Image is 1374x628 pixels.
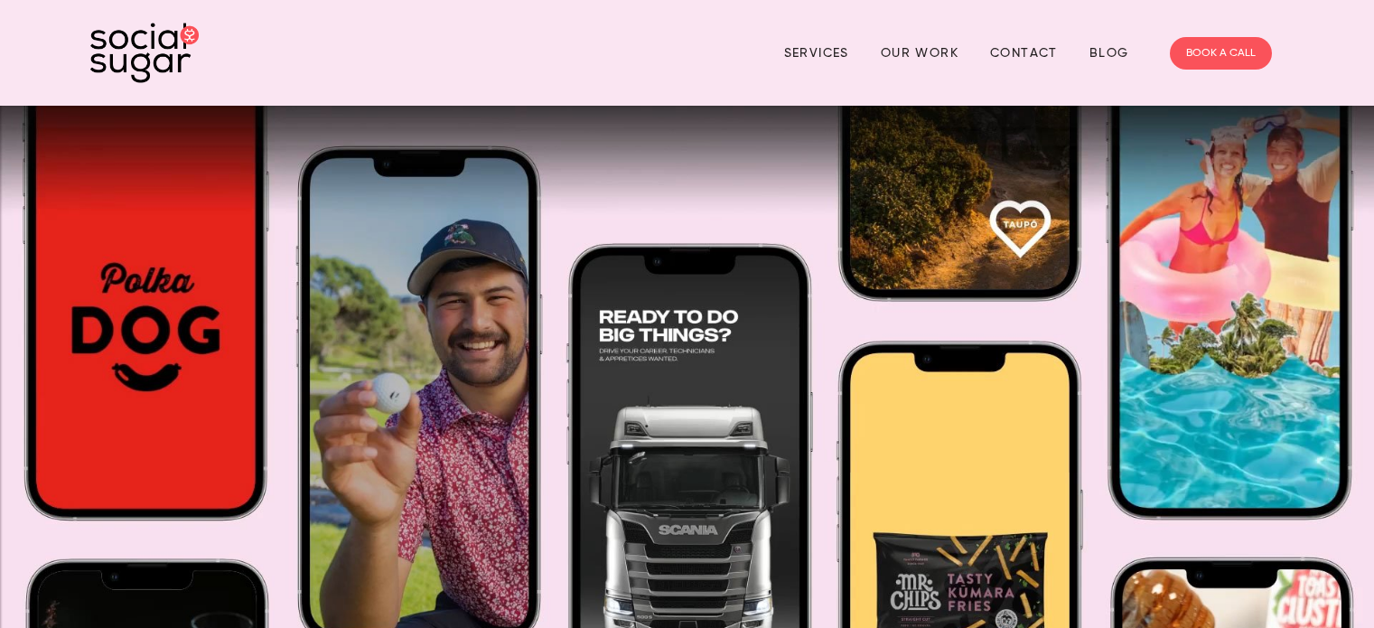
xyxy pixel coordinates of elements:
a: Blog [1089,39,1129,67]
a: Contact [990,39,1058,67]
a: BOOK A CALL [1170,37,1272,70]
a: Services [784,39,849,67]
a: Our Work [881,39,958,67]
img: SocialSugar [90,23,199,83]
